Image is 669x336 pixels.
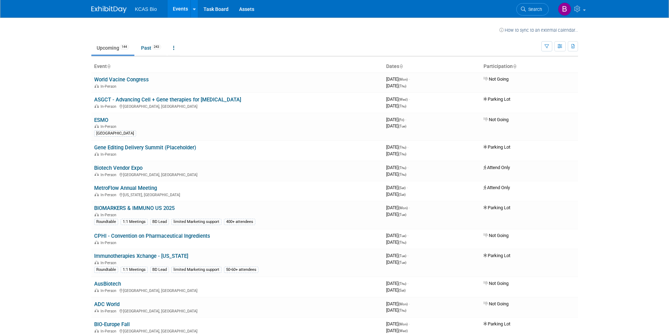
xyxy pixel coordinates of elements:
[95,329,99,332] img: In-Person Event
[94,97,241,103] a: ASGCT - Advancing Cell + Gene therapies for [MEDICAL_DATA]
[483,144,510,150] span: Parking Lot
[399,193,406,197] span: (Sat)
[94,130,136,137] div: [GEOGRAPHIC_DATA]
[386,192,406,197] span: [DATE]
[407,144,408,150] span: -
[399,329,408,333] span: (Wed)
[386,233,408,238] span: [DATE]
[399,98,408,101] span: (Wed)
[101,152,118,157] span: In-Person
[483,117,509,122] span: Not Going
[513,63,516,69] a: Sort by Participation Type
[386,239,406,245] span: [DATE]
[399,152,406,156] span: (Thu)
[152,44,161,50] span: 243
[386,212,406,217] span: [DATE]
[386,76,410,82] span: [DATE]
[399,63,403,69] a: Sort by Start Date
[386,83,406,88] span: [DATE]
[135,6,157,12] span: KCAS Bio
[481,61,578,73] th: Participation
[383,61,481,73] th: Dates
[407,165,408,170] span: -
[386,205,410,210] span: [DATE]
[94,321,130,328] a: BIO-Europe Fall
[94,192,381,197] div: [US_STATE], [GEOGRAPHIC_DATA]
[409,205,410,210] span: -
[407,253,408,258] span: -
[483,301,509,306] span: Not Going
[94,103,381,109] div: [GEOGRAPHIC_DATA], [GEOGRAPHIC_DATA]
[483,321,510,326] span: Parking Lot
[399,213,406,217] span: (Tue)
[386,301,410,306] span: [DATE]
[94,301,120,307] a: ADC World
[399,173,406,176] span: (Thu)
[399,166,406,170] span: (Thu)
[407,281,408,286] span: -
[94,172,381,177] div: [GEOGRAPHIC_DATA], [GEOGRAPHIC_DATA]
[399,145,406,149] span: (Thu)
[386,151,406,156] span: [DATE]
[94,185,157,191] a: MetroFlow Annual Meeting
[224,219,255,225] div: 400+ attendees
[95,124,99,128] img: In-Person Event
[499,27,578,33] a: How to sync to an external calendar...
[386,185,408,190] span: [DATE]
[95,241,99,244] img: In-Person Event
[409,76,410,82] span: -
[409,97,410,102] span: -
[386,328,408,333] span: [DATE]
[483,233,509,238] span: Not Going
[171,267,221,273] div: limited Marketing support
[95,84,99,88] img: In-Person Event
[405,117,406,122] span: -
[101,288,118,293] span: In-Person
[95,261,99,264] img: In-Person Event
[171,219,221,225] div: limited Marketing support
[101,261,118,265] span: In-Person
[399,206,408,210] span: (Mon)
[94,165,142,171] a: Biotech Vendor Expo
[516,3,549,15] a: Search
[94,253,188,259] a: Immunotherapies Xchange - [US_STATE]
[399,77,408,81] span: (Mon)
[121,267,148,273] div: 1:1 Meetings
[386,281,408,286] span: [DATE]
[94,144,196,151] a: Gene Editing Delivery Summit (Placeholder)
[399,322,408,326] span: (Mon)
[101,173,118,177] span: In-Person
[399,118,404,122] span: (Fri)
[483,281,509,286] span: Not Going
[94,219,118,225] div: Roundtable
[399,84,406,88] span: (Thu)
[95,104,99,108] img: In-Person Event
[407,185,408,190] span: -
[91,41,134,55] a: Upcoming144
[399,282,406,286] span: (Thu)
[101,329,118,334] span: In-Person
[399,186,406,190] span: (Sat)
[94,281,121,287] a: AusBiotech
[120,44,129,50] span: 144
[101,104,118,109] span: In-Person
[483,205,510,210] span: Parking Lot
[558,2,571,16] img: Bryce Evans
[399,241,406,244] span: (Thu)
[399,288,406,292] span: (Sat)
[386,260,406,265] span: [DATE]
[101,241,118,245] span: In-Person
[94,308,381,313] div: [GEOGRAPHIC_DATA], [GEOGRAPHIC_DATA]
[386,103,406,108] span: [DATE]
[95,173,99,176] img: In-Person Event
[399,261,406,265] span: (Tue)
[94,205,175,211] a: BIOMARKERS & IMMUNO US 2025
[121,219,148,225] div: 1:1 Meetings
[95,213,99,216] img: In-Person Event
[101,84,118,89] span: In-Person
[95,309,99,312] img: In-Person Event
[91,61,383,73] th: Event
[483,185,510,190] span: Attend Only
[399,234,406,238] span: (Tue)
[94,267,118,273] div: Roundtable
